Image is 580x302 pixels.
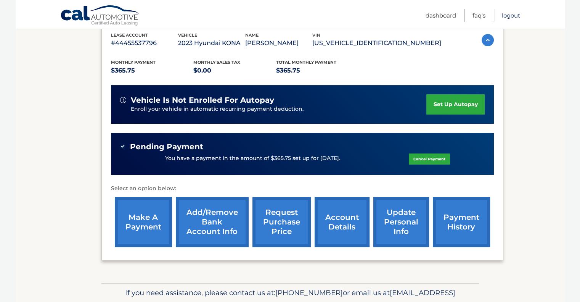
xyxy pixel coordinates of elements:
p: #44455537796 [111,38,178,48]
img: accordion-active.svg [482,34,494,46]
p: Enroll your vehicle in automatic recurring payment deduction. [131,105,427,113]
a: Dashboard [426,9,456,22]
img: alert-white.svg [120,97,126,103]
span: vin [312,32,320,38]
a: request purchase price [252,197,311,247]
span: Monthly sales Tax [193,60,240,65]
p: [US_VEHICLE_IDENTIFICATION_NUMBER] [312,38,441,48]
span: vehicle [178,32,197,38]
span: Total Monthly Payment [276,60,336,65]
a: Cancel Payment [409,153,450,165]
p: Select an option below: [111,184,494,193]
p: 2023 Hyundai KONA [178,38,245,48]
span: name [245,32,259,38]
a: set up autopay [426,94,484,115]
p: $365.75 [111,65,194,76]
a: Add/Remove bank account info [176,197,249,247]
p: You have a payment in the amount of $365.75 set up for [DATE]. [165,154,340,163]
p: $0.00 [193,65,276,76]
span: vehicle is not enrolled for autopay [131,95,274,105]
span: [PHONE_NUMBER] [275,288,343,297]
img: check-green.svg [120,144,125,149]
p: [PERSON_NAME] [245,38,312,48]
span: lease account [111,32,148,38]
p: $365.75 [276,65,359,76]
a: Logout [502,9,520,22]
span: Monthly Payment [111,60,156,65]
a: account details [315,197,370,247]
span: Pending Payment [130,142,203,152]
a: FAQ's [472,9,485,22]
a: update personal info [373,197,429,247]
a: Cal Automotive [60,5,140,27]
a: payment history [433,197,490,247]
a: make a payment [115,197,172,247]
